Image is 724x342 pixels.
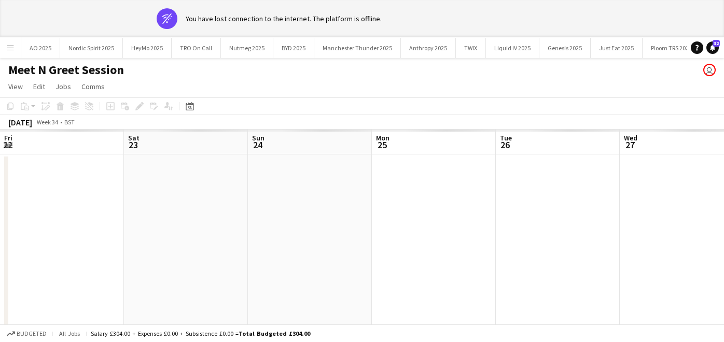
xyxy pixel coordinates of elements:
[252,133,264,142] span: Sun
[8,62,124,78] h1: Meet N Greet Session
[64,118,75,126] div: BST
[703,64,716,76] app-user-avatar: Laura Smallwood
[77,80,109,93] a: Comms
[486,38,539,58] button: Liquid IV 2025
[643,38,701,58] button: Ploom TRS 2025
[713,40,720,47] span: 32
[127,139,140,151] span: 23
[706,41,719,54] a: 32
[33,82,45,91] span: Edit
[34,118,60,126] span: Week 34
[60,38,123,58] button: Nordic Spirit 2025
[3,139,12,151] span: 22
[186,14,382,23] div: You have lost connection to the internet. The platform is offline.
[21,38,60,58] button: AO 2025
[500,133,512,142] span: Tue
[591,38,643,58] button: Just Eat 2025
[17,330,47,337] span: Budgeted
[57,330,82,337] span: All jobs
[51,80,75,93] a: Jobs
[221,38,273,58] button: Nutmeg 2025
[401,38,456,58] button: Anthropy 2025
[172,38,221,58] button: TRO On Call
[81,82,105,91] span: Comms
[128,133,140,142] span: Sat
[239,330,310,337] span: Total Budgeted £304.00
[376,133,389,142] span: Mon
[55,82,71,91] span: Jobs
[29,80,49,93] a: Edit
[5,328,48,339] button: Budgeted
[8,82,23,91] span: View
[8,117,32,127] div: [DATE]
[456,38,486,58] button: TWIX
[4,80,27,93] a: View
[498,139,512,151] span: 26
[250,139,264,151] span: 24
[4,133,12,142] span: Fri
[622,139,637,151] span: 27
[123,38,172,58] button: HeyMo 2025
[624,133,637,142] span: Wed
[374,139,389,151] span: 25
[91,330,310,337] div: Salary £304.00 + Expenses £0.00 + Subsistence £0.00 =
[314,38,401,58] button: Manchester Thunder 2025
[539,38,591,58] button: Genesis 2025
[273,38,314,58] button: BYD 2025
